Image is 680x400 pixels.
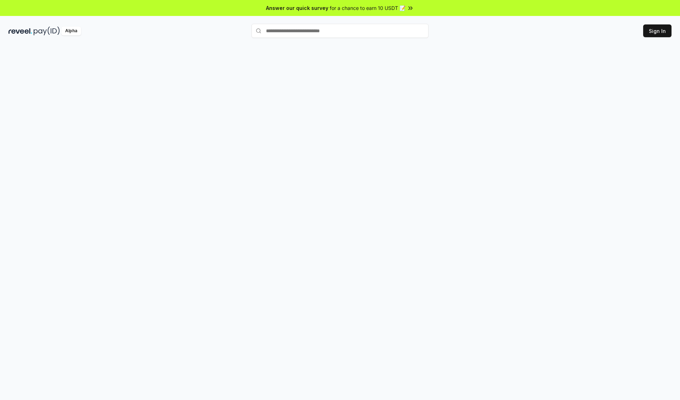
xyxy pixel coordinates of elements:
span: for a chance to earn 10 USDT 📝 [330,4,406,12]
button: Sign In [643,24,671,37]
span: Answer our quick survey [266,4,328,12]
img: pay_id [34,27,60,35]
img: reveel_dark [8,27,32,35]
div: Alpha [61,27,81,35]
